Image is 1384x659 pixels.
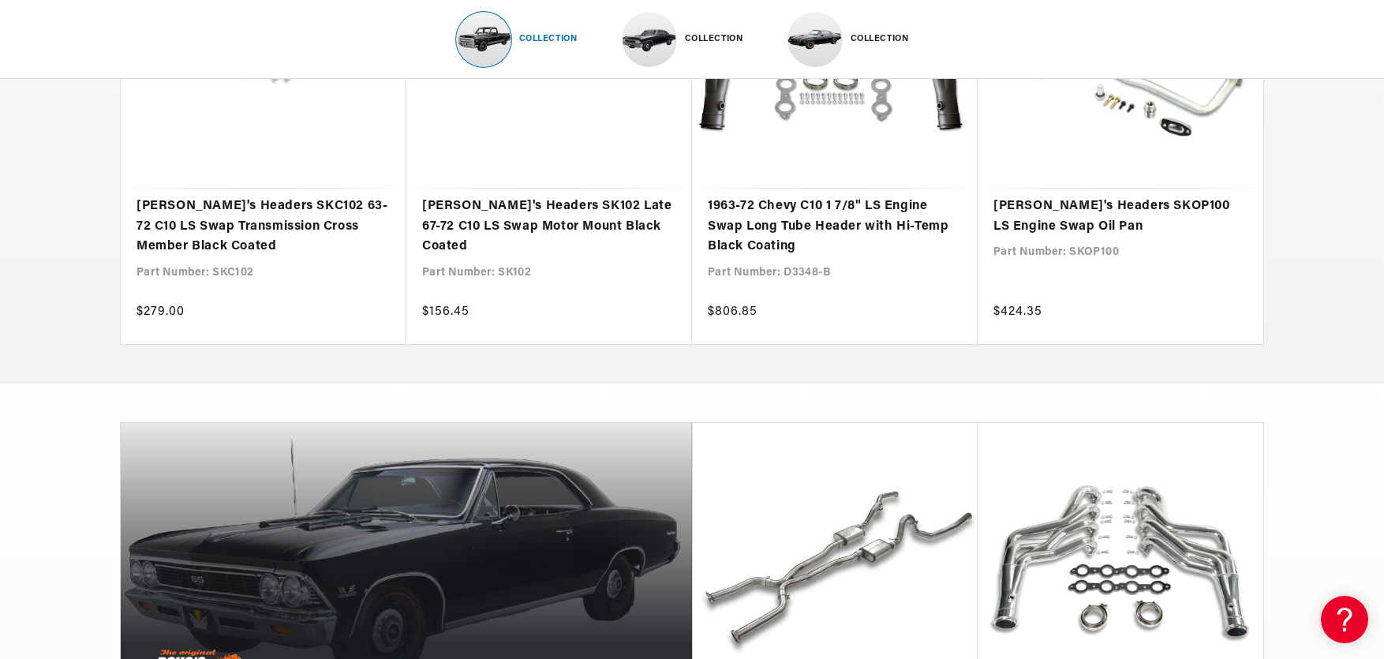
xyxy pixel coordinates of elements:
[851,33,930,45] div: collection
[685,33,764,45] div: collection
[993,197,1247,237] a: [PERSON_NAME]'s Headers SKOP100 LS Engine Swap Oil Pan
[787,12,843,67] img: 1970-1981 GM F Body (Camaro/Firebird)
[708,197,962,257] a: 1963-72 Chevy C10 1 7/8" LS Engine Swap Long Tube Header with Hi-Temp Black Coating
[137,197,391,257] a: [PERSON_NAME]'s Headers SKC102 63-72 C10 LS Swap Transmission Cross Member Black Coated
[422,197,676,257] a: [PERSON_NAME]'s Headers SK102 Late 67-72 C10 LS Swap Motor Mount Black Coated
[622,12,677,67] img: 1964-1967 GM A Body (Chevelle)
